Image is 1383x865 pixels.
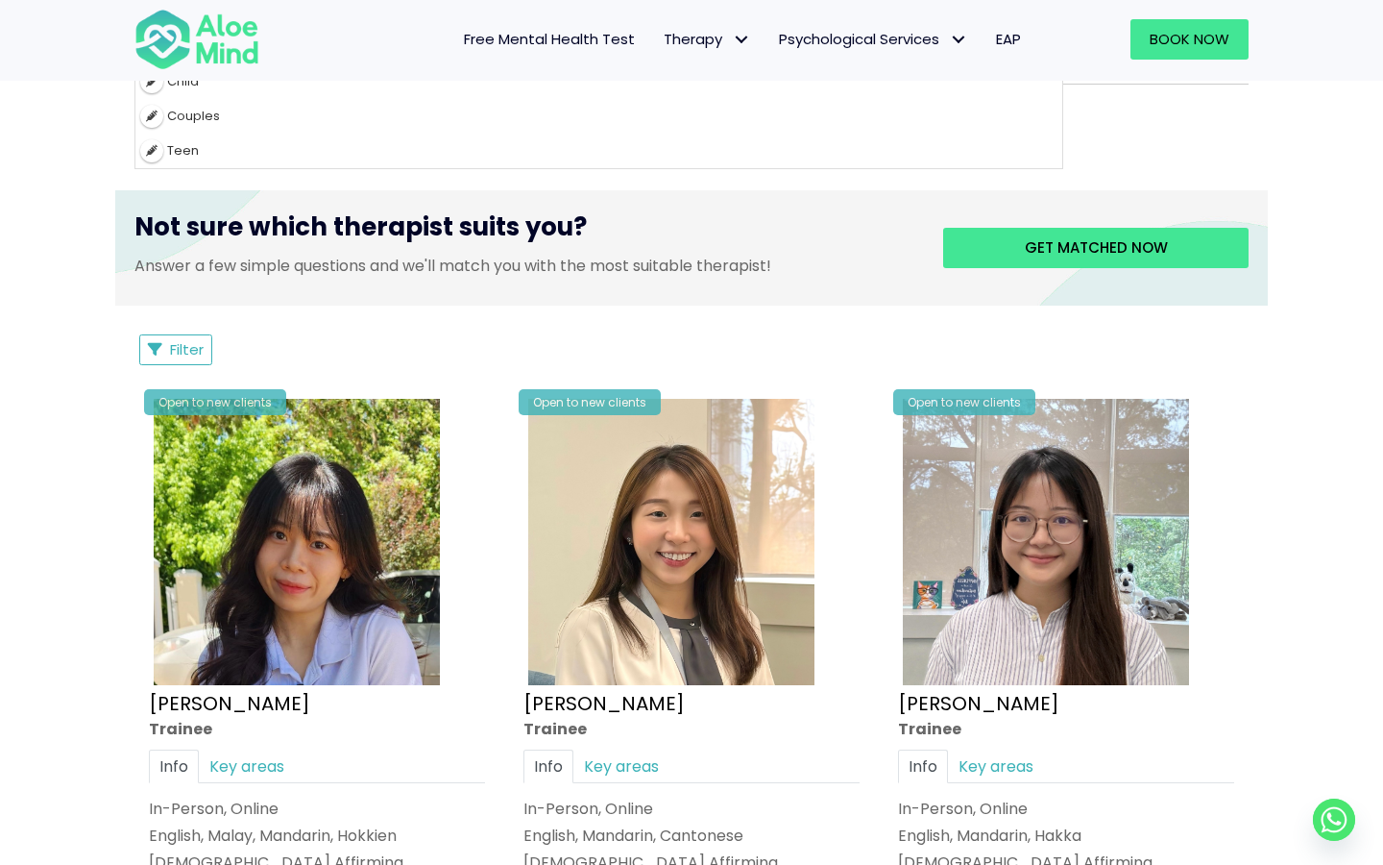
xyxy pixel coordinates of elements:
[898,750,948,783] a: Info
[1130,19,1249,60] a: Book Now
[134,8,259,71] img: Aloe mind Logo
[199,750,295,783] a: Key areas
[523,750,573,783] a: Info
[898,825,1234,847] p: English, Mandarin, Hakka
[982,19,1035,60] a: EAP
[903,399,1189,685] img: IMG_3049 – Joanne Lee
[144,389,286,415] div: Open to new clients
[464,29,635,49] span: Free Mental Health Test
[898,717,1234,739] div: Trainee
[898,689,1059,716] a: [PERSON_NAME]
[149,689,310,716] a: [PERSON_NAME]
[528,399,814,685] img: IMG_1660 – Tracy Kwah
[649,19,764,60] a: TherapyTherapy: submenu
[134,210,914,254] h3: Not sure which therapist suits you?
[149,798,485,820] div: In-Person, Online
[523,825,860,847] p: English, Mandarin, Cantonese
[519,389,661,415] div: Open to new clients
[170,339,204,359] span: Filter
[664,29,750,49] span: Therapy
[167,141,199,160] span: Teen
[154,399,440,685] img: Aloe Mind Profile Pic – Christie Yong Kar Xin
[948,750,1044,783] a: Key areas
[167,107,220,125] span: Couples
[523,689,685,716] a: [PERSON_NAME]
[1025,237,1168,258] span: Get matched now
[139,334,212,365] button: Filter Listings
[149,717,485,739] div: Trainee
[149,750,199,783] a: Info
[573,750,669,783] a: Key areas
[996,29,1021,49] span: EAP
[449,19,649,60] a: Free Mental Health Test
[898,798,1234,820] div: In-Person, Online
[523,717,860,739] div: Trainee
[134,255,914,277] p: Answer a few simple questions and we'll match you with the most suitable therapist!
[1150,29,1229,49] span: Book Now
[943,228,1249,268] a: Get matched now
[893,389,1035,415] div: Open to new clients
[523,798,860,820] div: In-Person, Online
[779,29,967,49] span: Psychological Services
[149,825,485,847] p: English, Malay, Mandarin, Hokkien
[284,19,1035,60] nav: Menu
[944,26,972,54] span: Psychological Services: submenu
[134,122,494,171] span: Meet Our Therapists
[167,72,199,90] span: Child
[1313,799,1355,841] a: Whatsapp
[727,26,755,54] span: Therapy: submenu
[764,19,982,60] a: Psychological ServicesPsychological Services: submenu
